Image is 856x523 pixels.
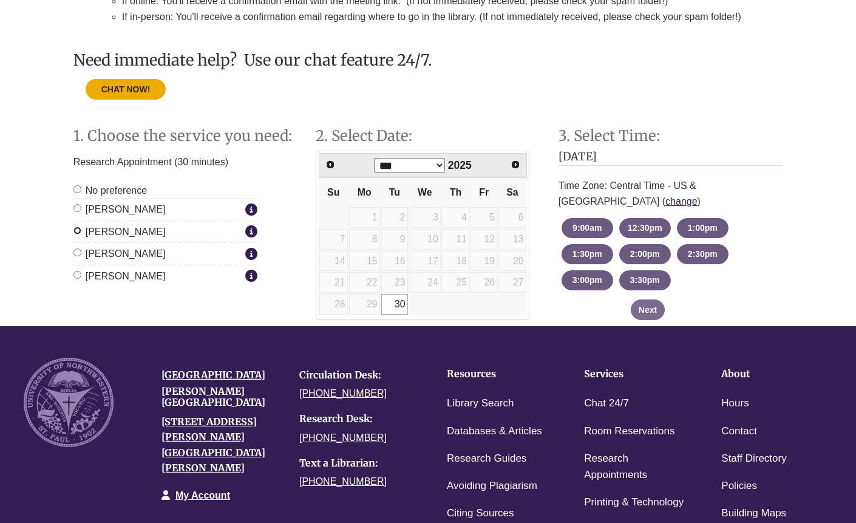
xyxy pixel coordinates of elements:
[73,246,242,262] label: [PERSON_NAME]
[175,490,230,501] a: My Account
[73,202,242,217] label: [PERSON_NAME]
[299,370,419,381] h4: Circulation Desk:
[450,187,461,197] span: Thursday
[381,294,408,315] a: 30
[24,358,114,448] img: UNW seal
[562,244,613,264] button: 1:30pm
[721,505,786,522] a: Building Maps
[559,172,783,215] div: Time Zone: Central Time - US & [GEOGRAPHIC_DATA] ( )
[299,414,419,425] h4: Research Desk:
[562,218,613,238] button: 9:00am
[584,423,674,440] a: Room Reservations
[299,388,387,398] a: [PHONE_NUMBER]
[86,79,166,100] button: CHAT NOW!
[448,159,472,171] span: 2025
[86,84,166,94] a: CHAT NOW!
[73,151,257,174] p: Research Appointment (30 minutes)
[73,52,783,69] h3: Need immediate help? Use our chat feature 24/7.
[73,183,147,199] label: No preference
[73,248,81,256] input: [PERSON_NAME]
[73,183,257,284] div: Staff Member Group: In-Person Appointments
[721,395,749,412] a: Hours
[122,9,783,25] li: If in-person: You'll receive a confirmation email regarding where to go in the library. (If not i...
[374,158,445,173] select: Select month
[325,160,335,169] span: Prev
[619,218,671,238] button: 12:30pm
[73,227,81,234] input: [PERSON_NAME]
[316,128,540,144] h2: Step 2. Select Date:
[584,369,684,380] h4: Services
[665,196,698,207] a: change
[619,270,671,290] button: 3:30pm
[73,204,81,212] input: [PERSON_NAME]
[299,458,419,469] h4: Text a Librarian:
[447,423,542,440] a: Databases & Articles
[73,268,242,284] label: [PERSON_NAME]
[562,270,613,290] button: 3:00pm
[299,432,387,443] a: [PHONE_NUMBER]
[506,155,525,174] a: Next Month
[619,244,671,264] button: 2:00pm
[447,450,526,468] a: Research Guides
[447,369,546,380] h4: Resources
[584,450,684,484] a: Research Appointments
[584,494,684,511] a: Printing & Technology
[321,155,340,174] a: Previous Month
[721,450,786,468] a: Staff Directory
[479,187,489,197] span: Friday
[358,187,372,197] span: Monday
[73,185,81,193] input: No preference
[584,395,629,412] a: Chat 24/7
[506,187,518,197] span: Saturday
[327,187,339,197] span: Sunday
[721,369,821,380] h4: About
[677,218,729,238] button: 1:00pm
[389,187,400,197] span: Tuesday
[161,386,281,408] h4: [PERSON_NAME][GEOGRAPHIC_DATA]
[161,415,265,474] a: [STREET_ADDRESS][PERSON_NAME][GEOGRAPHIC_DATA][PERSON_NAME]
[73,224,242,240] label: [PERSON_NAME]
[559,128,783,144] h2: Step 3: Select Time:
[677,244,729,264] button: 2:30pm
[721,477,757,495] a: Policies
[299,476,387,487] a: [PHONE_NUMBER]
[447,505,514,522] a: Citing Sources
[447,395,514,412] a: Library Search
[447,477,537,495] a: Avoiding Plagiarism
[511,160,520,169] span: Next
[559,151,783,166] h3: [DATE]
[631,299,665,320] button: Next
[381,293,409,315] td: Available
[721,423,757,440] a: Contact
[73,128,298,144] h2: Step 1. Choose the service you need:
[161,369,265,381] a: [GEOGRAPHIC_DATA]
[418,187,432,197] span: Wednesday
[73,271,81,279] input: [PERSON_NAME]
